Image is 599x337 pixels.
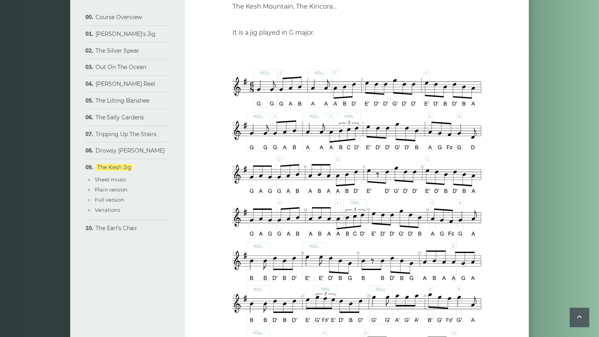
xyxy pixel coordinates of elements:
a: Full version [95,197,124,203]
a: Plain version [95,186,128,193]
a: Course Overview [96,14,142,21]
a: [PERSON_NAME] Reel [96,80,155,87]
a: The Kesh Jig [96,164,133,171]
a: The Silver Spear [96,47,139,54]
a: The Sally Gardens [96,114,144,121]
a: Variations [95,207,120,213]
a: Tripping Up The Stairs [96,131,156,138]
a: Drowsy [PERSON_NAME] [96,147,165,154]
a: Out On The Ocean [96,64,146,71]
a: The Earl’s Chair [96,225,137,232]
p: It is a jig played in G major. [232,28,481,38]
a: [PERSON_NAME]’s Jig [96,30,156,37]
a: The Lilting Banshee [96,97,149,104]
a: Sheet music [95,176,126,183]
